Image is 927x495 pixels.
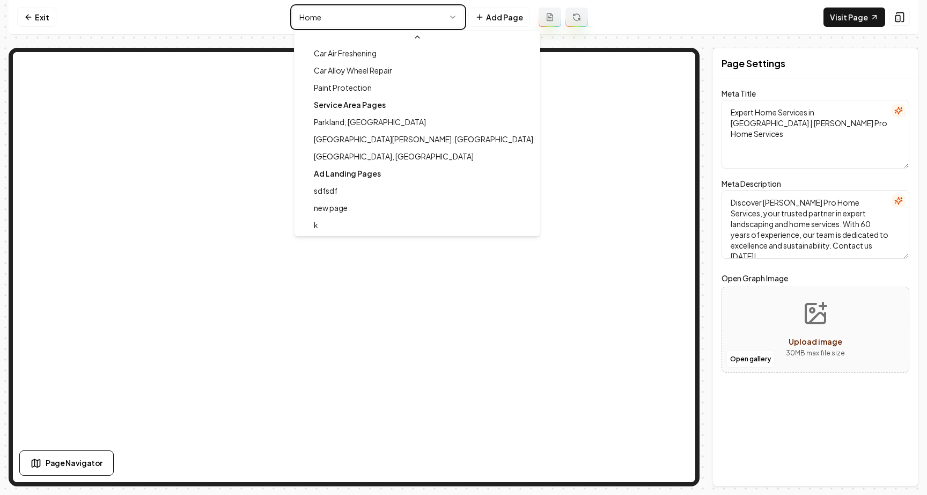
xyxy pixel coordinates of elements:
span: [GEOGRAPHIC_DATA][PERSON_NAME], [GEOGRAPHIC_DATA] [314,134,533,144]
span: Paint Protection [314,82,372,93]
div: Service Area Pages [297,96,538,113]
span: [GEOGRAPHIC_DATA], [GEOGRAPHIC_DATA] [314,151,474,162]
span: sdfsdf [314,185,337,196]
span: k [314,220,318,230]
span: Parkland, [GEOGRAPHIC_DATA] [314,117,426,127]
span: Car Air Freshening [314,48,377,59]
div: Ad Landing Pages [297,165,538,182]
span: Car Alloy Wheel Repair [314,65,392,76]
span: new page [314,202,348,213]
